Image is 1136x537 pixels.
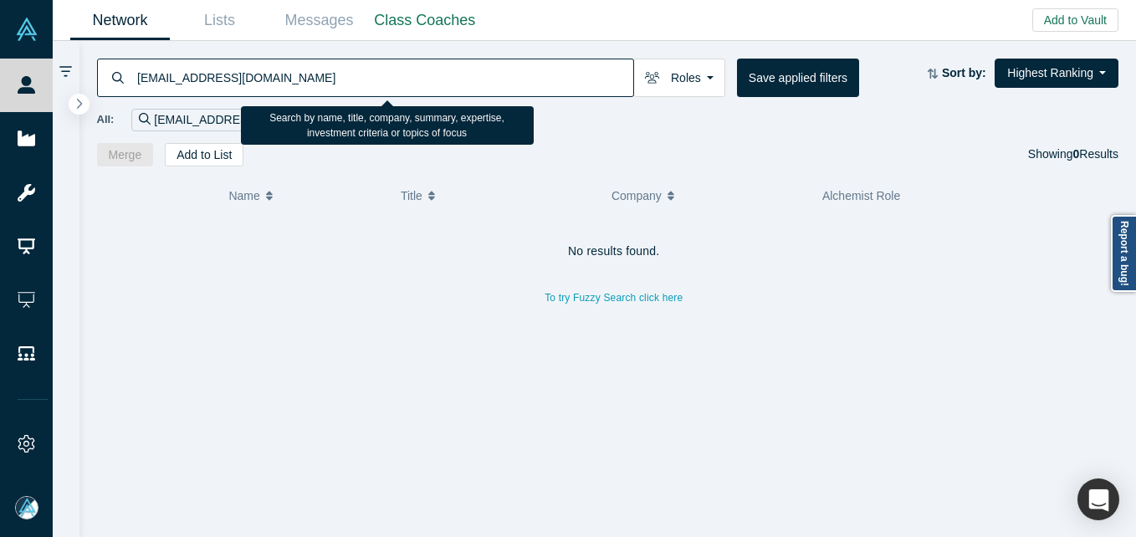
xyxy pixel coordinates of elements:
[369,1,481,40] a: Class Coaches
[165,143,243,166] button: Add to List
[401,178,422,213] span: Title
[97,111,115,128] span: All:
[353,110,366,130] button: Remove Filter
[611,178,662,213] span: Company
[97,244,1132,258] h4: No results found.
[170,1,269,40] a: Lists
[611,178,805,213] button: Company
[15,18,38,41] img: Alchemist Vault Logo
[15,496,38,519] img: Mia Scott's Account
[822,189,900,202] span: Alchemist Role
[1028,143,1118,166] div: Showing
[633,59,725,97] button: Roles
[228,178,259,213] span: Name
[131,109,372,131] div: [EMAIL_ADDRESS][DOMAIN_NAME]
[1073,147,1118,161] span: Results
[995,59,1118,88] button: Highest Ranking
[942,66,986,79] strong: Sort by:
[1073,147,1080,161] strong: 0
[737,59,859,97] button: Save applied filters
[1032,8,1118,32] button: Add to Vault
[1111,215,1136,292] a: Report a bug!
[533,287,694,309] button: To try Fuzzy Search click here
[70,1,170,40] a: Network
[136,58,633,97] input: Search by name, title, company, summary, expertise, investment criteria or topics of focus
[269,1,369,40] a: Messages
[97,143,154,166] button: Merge
[228,178,383,213] button: Name
[401,178,594,213] button: Title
